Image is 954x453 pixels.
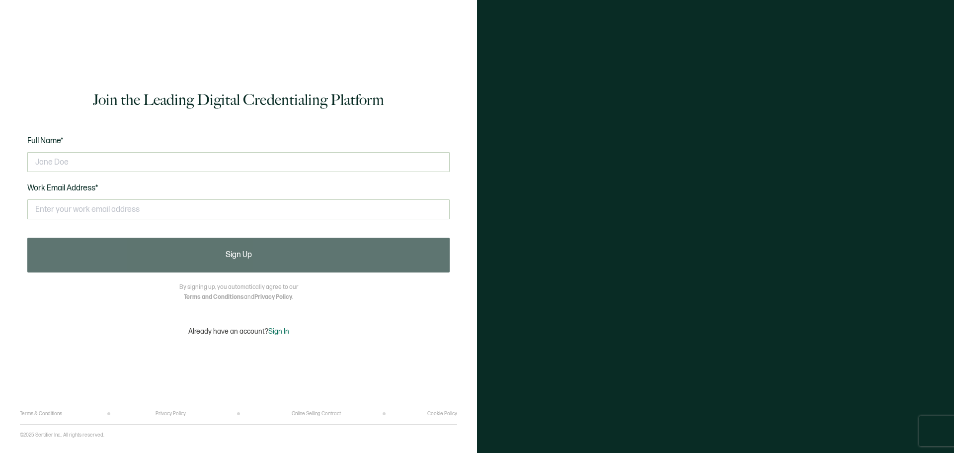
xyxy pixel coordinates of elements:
a: Cookie Policy [427,411,457,417]
a: Terms & Conditions [20,411,62,417]
a: Online Selling Contract [292,411,341,417]
p: ©2025 Sertifier Inc.. All rights reserved. [20,432,104,438]
button: Sign Up [27,238,450,272]
span: Full Name* [27,136,64,146]
span: Sign In [268,327,289,336]
a: Terms and Conditions [184,293,244,301]
span: Sign Up [226,251,252,259]
a: Privacy Policy [254,293,292,301]
p: By signing up, you automatically agree to our and . [179,282,298,302]
input: Jane Doe [27,152,450,172]
input: Enter your work email address [27,199,450,219]
h1: Join the Leading Digital Credentialing Platform [93,90,384,110]
a: Privacy Policy [156,411,186,417]
span: Work Email Address* [27,183,98,193]
p: Already have an account? [188,327,289,336]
